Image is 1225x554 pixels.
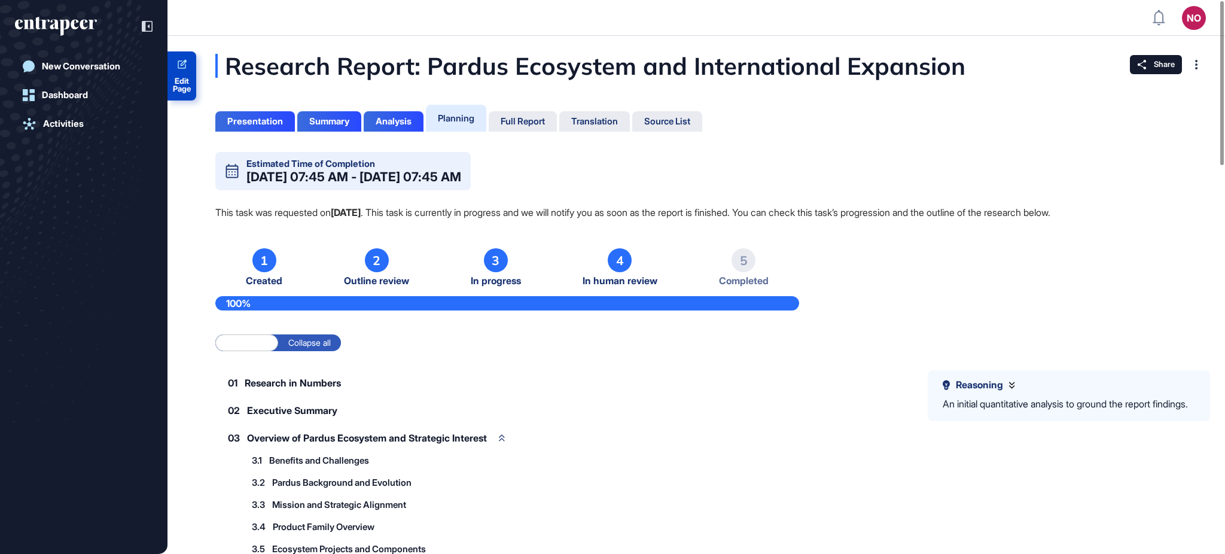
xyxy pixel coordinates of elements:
[15,112,153,136] a: Activities
[484,248,508,272] div: 3
[228,406,240,415] span: 02
[247,433,487,443] span: Overview of Pardus Ecosystem and Strategic Interest
[215,334,278,351] label: Expand all
[376,116,412,127] div: Analysis
[732,248,755,272] div: 5
[644,116,690,127] div: Source List
[1182,6,1206,30] button: NO
[278,334,341,351] label: Collapse all
[273,522,374,531] span: Product Family Overview
[719,275,769,287] span: Completed
[228,378,237,388] span: 01
[252,522,266,531] span: 3.4
[272,544,426,553] span: Ecosystem Projects and Components
[215,54,1085,78] div: Research Report: Pardus Ecosystem and International Expansion
[608,248,632,272] div: 4
[227,116,283,127] div: Presentation
[365,248,389,272] div: 2
[246,171,461,183] div: [DATE] 07:45 AM - [DATE] 07:45 AM
[471,275,521,287] span: In progress
[571,116,618,127] div: Translation
[247,406,337,415] span: Executive Summary
[15,17,97,36] div: entrapeer-logo
[167,51,196,101] a: Edit Page
[943,397,1188,412] div: An initial quantitative analysis to ground the report findings.
[252,456,262,465] span: 3.1
[309,116,349,127] div: Summary
[167,77,196,93] span: Edit Page
[15,83,153,107] a: Dashboard
[501,116,545,127] div: Full Report
[246,275,282,287] span: Created
[272,478,412,487] span: Pardus Background and Evolution
[228,433,240,443] span: 03
[15,54,153,78] a: New Conversation
[42,90,88,101] div: Dashboard
[252,478,265,487] span: 3.2
[43,118,84,129] div: Activities
[252,500,265,509] span: 3.3
[269,456,369,465] span: Benefits and Challenges
[252,544,265,553] span: 3.5
[331,206,361,218] strong: [DATE]
[215,296,799,311] div: 100%
[272,500,406,509] span: Mission and Strategic Alignment
[438,112,474,124] div: Planning
[252,248,276,272] div: 1
[956,379,1003,391] span: Reasoning
[1154,60,1175,69] span: Share
[246,159,375,168] div: Estimated Time of Completion
[42,61,120,72] div: New Conversation
[583,275,657,287] span: In human review
[215,205,1177,220] p: This task was requested on . This task is currently in progress and we will notify you as soon as...
[245,378,341,388] span: Research in Numbers
[344,275,409,287] span: Outline review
